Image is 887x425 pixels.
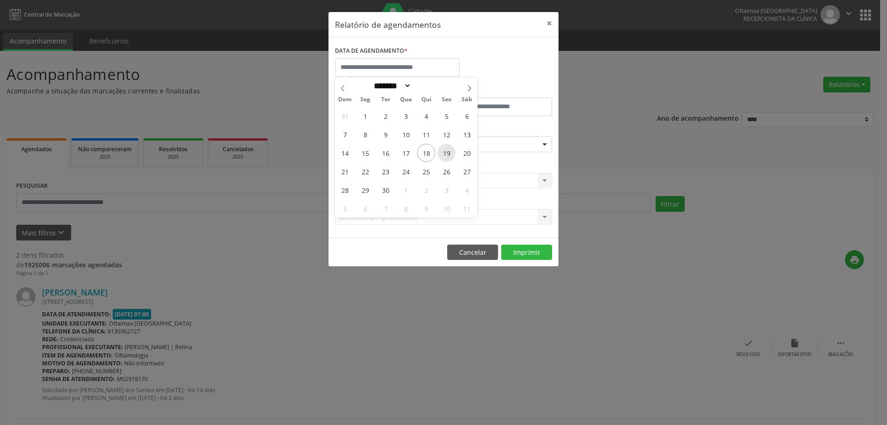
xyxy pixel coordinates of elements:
span: Setembro 6, 2025 [458,107,476,125]
button: Cancelar [447,245,498,260]
span: Setembro 1, 2025 [356,107,374,125]
span: Outubro 1, 2025 [397,181,415,199]
h5: Relatório de agendamentos [335,18,441,31]
span: Setembro 4, 2025 [417,107,435,125]
span: Setembro 23, 2025 [377,162,395,180]
span: Qua [396,97,416,103]
span: Sáb [457,97,477,103]
span: Setembro 2, 2025 [377,107,395,125]
span: Setembro 27, 2025 [458,162,476,180]
span: Sex [437,97,457,103]
span: Setembro 29, 2025 [356,181,374,199]
span: Setembro 30, 2025 [377,181,395,199]
span: Outubro 3, 2025 [437,181,456,199]
span: Setembro 3, 2025 [397,107,415,125]
span: Setembro 7, 2025 [336,125,354,143]
button: Imprimir [501,245,552,260]
span: Setembro 8, 2025 [356,125,374,143]
span: Setembro 19, 2025 [437,144,456,162]
span: Outubro 8, 2025 [397,199,415,217]
span: Setembro 16, 2025 [377,144,395,162]
span: Dom [335,97,355,103]
span: Setembro 24, 2025 [397,162,415,180]
span: Setembro 17, 2025 [397,144,415,162]
span: Setembro 25, 2025 [417,162,435,180]
button: Close [540,12,559,35]
span: Setembro 15, 2025 [356,144,374,162]
span: Setembro 5, 2025 [437,107,456,125]
span: Outubro 5, 2025 [336,199,354,217]
span: Outubro 7, 2025 [377,199,395,217]
span: Outubro 6, 2025 [356,199,374,217]
span: Ter [376,97,396,103]
span: Setembro 11, 2025 [417,125,435,143]
span: Qui [416,97,437,103]
span: Outubro 11, 2025 [458,199,476,217]
span: Setembro 10, 2025 [397,125,415,143]
span: Setembro 21, 2025 [336,162,354,180]
label: ATÉ [446,83,552,98]
span: Agosto 31, 2025 [336,107,354,125]
span: Setembro 12, 2025 [437,125,456,143]
span: Outubro 9, 2025 [417,199,435,217]
span: Setembro 28, 2025 [336,181,354,199]
input: Year [411,81,442,91]
span: Setembro 13, 2025 [458,125,476,143]
span: Outubro 2, 2025 [417,181,435,199]
span: Setembro 22, 2025 [356,162,374,180]
span: Setembro 26, 2025 [437,162,456,180]
span: Outubro 4, 2025 [458,181,476,199]
span: Setembro 9, 2025 [377,125,395,143]
label: DATA DE AGENDAMENTO [335,44,407,58]
select: Month [371,81,411,91]
span: Outubro 10, 2025 [437,199,456,217]
span: Seg [355,97,376,103]
span: Setembro 18, 2025 [417,144,435,162]
span: Setembro 14, 2025 [336,144,354,162]
span: Setembro 20, 2025 [458,144,476,162]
